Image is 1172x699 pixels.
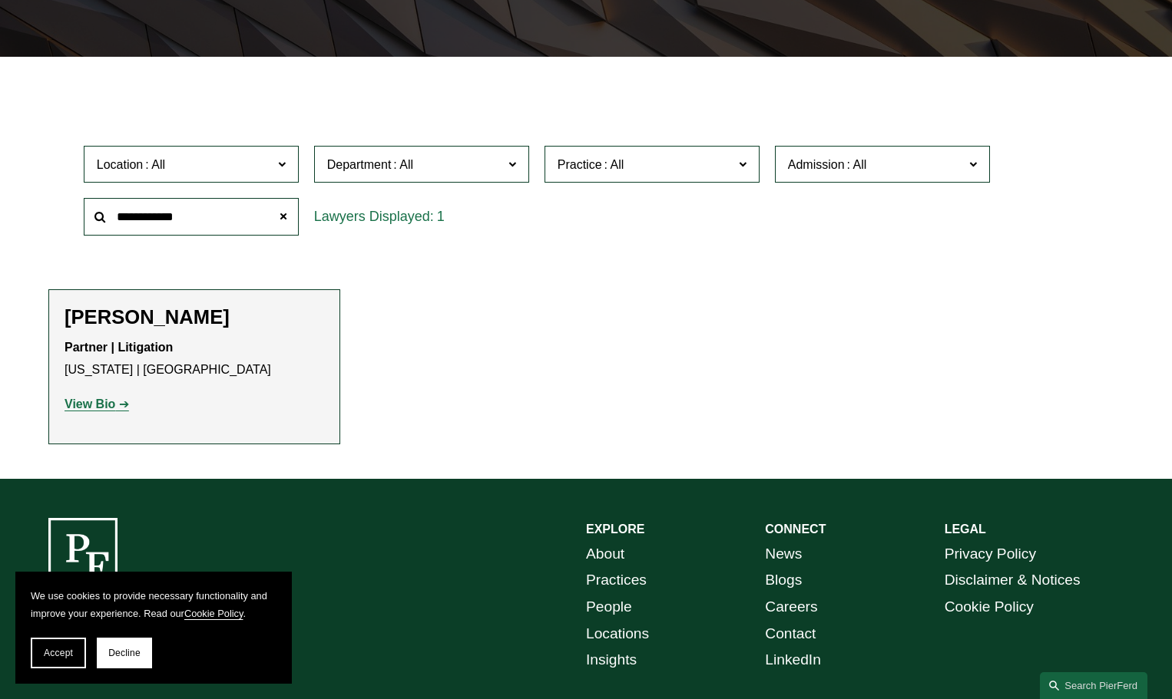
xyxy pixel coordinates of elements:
[765,594,817,621] a: Careers
[97,638,152,668] button: Decline
[1040,672,1147,699] a: Search this site
[15,572,292,684] section: Cookie banner
[765,647,821,674] a: LinkedIn
[586,567,647,594] a: Practices
[44,648,73,658] span: Accept
[945,567,1081,594] a: Disclaimer & Notices
[558,158,602,171] span: Practice
[184,608,243,619] a: Cookie Policy
[586,523,644,536] strong: EXPLORE
[437,209,445,224] span: 1
[97,158,144,171] span: Location
[765,541,802,568] a: News
[31,587,276,622] p: We use cookies to provide necessary functionality and improve your experience. Read our .
[31,638,86,668] button: Accept
[65,337,324,381] p: [US_STATE] | [GEOGRAPHIC_DATA]
[765,621,816,648] a: Contact
[65,397,129,410] a: View Bio
[586,621,649,648] a: Locations
[108,648,141,658] span: Decline
[945,541,1036,568] a: Privacy Policy
[765,567,802,594] a: Blogs
[945,594,1034,621] a: Cookie Policy
[765,523,826,536] strong: CONNECT
[945,523,986,536] strong: LEGAL
[65,397,115,410] strong: View Bio
[327,158,392,171] span: Department
[586,647,637,674] a: Insights
[788,158,845,171] span: Admission
[586,594,632,621] a: People
[586,541,624,568] a: About
[65,341,173,354] strong: Partner | Litigation
[65,305,324,329] h2: [PERSON_NAME]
